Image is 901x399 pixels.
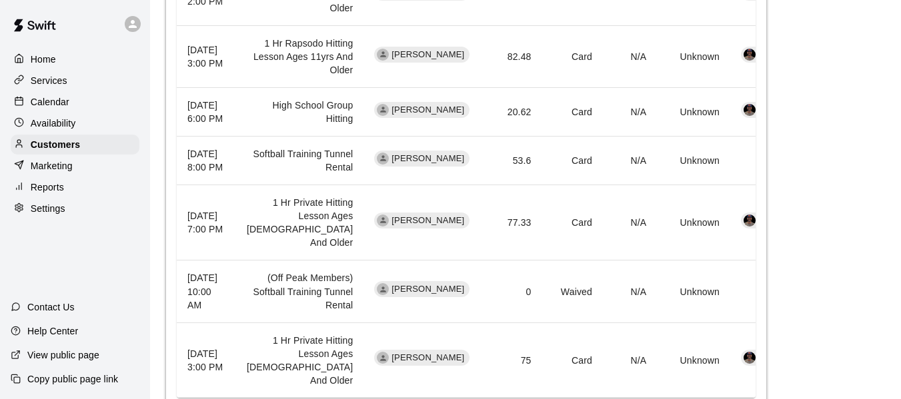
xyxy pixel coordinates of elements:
th: [DATE] 8:00 PM [177,137,236,185]
td: Unknown [657,185,730,260]
td: 82.48 [485,26,542,88]
a: Services [11,71,139,91]
td: Card [542,137,603,185]
th: [DATE] 7:00 PM [177,185,236,260]
td: N/A [603,185,657,260]
img: Allen Quinney [744,352,756,364]
div: Maisey Arnson [377,214,389,226]
td: N/A [603,26,657,88]
p: Customers [31,138,80,151]
span: [PERSON_NAME] [386,214,470,227]
img: Allen Quinney [744,49,756,61]
td: 53.6 [485,137,542,185]
a: Marketing [11,156,139,176]
span: [PERSON_NAME] [386,49,470,61]
td: Card [542,322,603,398]
span: [PERSON_NAME] [753,352,836,364]
a: Customers [11,135,139,155]
p: Availability [31,117,76,130]
span: [PERSON_NAME] [753,49,836,61]
div: Allen Quinney[PERSON_NAME] [741,102,836,118]
td: (Off Peak Members) Softball Training Tunnel Rental [236,260,363,322]
th: [DATE] 10:00 AM [177,260,236,322]
p: Help Center [27,324,78,338]
span: [PERSON_NAME] [386,104,470,117]
div: Maisey Arnson [377,283,389,295]
td: Unknown [657,260,730,322]
p: None [741,154,840,167]
p: Services [31,74,67,87]
div: Allen Quinney[PERSON_NAME] [741,47,836,63]
td: Unknown [657,137,730,185]
p: View public page [27,348,99,362]
img: Allen Quinney [744,104,756,116]
span: [PERSON_NAME] [753,104,836,117]
img: Allen Quinney [744,214,756,226]
td: Card [542,185,603,260]
p: Copy public page link [27,372,118,386]
td: Unknown [657,88,730,137]
div: Maisey Arnson [377,352,389,364]
td: Unknown [657,26,730,88]
span: [PERSON_NAME] [386,283,470,296]
div: Maisey Arnson [377,49,389,61]
p: Marketing [31,159,73,173]
td: N/A [603,260,657,322]
a: Reports [11,177,139,197]
span: [PERSON_NAME] [753,214,836,227]
a: Home [11,49,139,69]
a: Calendar [11,92,139,112]
p: Reports [31,181,64,194]
td: 0 [485,260,542,322]
th: [DATE] 3:00 PM [177,26,236,88]
span: [PERSON_NAME] [386,352,470,364]
span: [PERSON_NAME] [386,153,470,165]
td: N/A [603,322,657,398]
a: Settings [11,199,139,218]
td: 75 [485,322,542,398]
td: 1 Hr Private Hitting Lesson Ages [DEMOGRAPHIC_DATA] And Older [236,322,363,398]
p: Calendar [31,95,69,109]
td: 20.62 [485,88,542,137]
td: 77.33 [485,185,542,260]
td: N/A [603,88,657,137]
div: Maisey Arnson [377,153,389,165]
th: [DATE] 3:00 PM [177,322,236,398]
td: High School Group Hitting [236,88,363,137]
p: Contact Us [27,300,75,314]
td: Unknown [657,322,730,398]
p: None [741,285,840,298]
p: Settings [31,202,65,215]
td: Card [542,26,603,88]
div: Allen Quinney[PERSON_NAME] [741,350,836,366]
a: Availability [11,113,139,133]
td: 1 Hr Private Hitting Lesson Ages [DEMOGRAPHIC_DATA] And Older [236,185,363,260]
td: Softball Training Tunnel Rental [236,137,363,185]
td: Card [542,88,603,137]
td: Waived [542,260,603,322]
div: Maisey Arnson [377,104,389,116]
p: Home [31,53,56,66]
th: [DATE] 6:00 PM [177,88,236,137]
div: Allen Quinney[PERSON_NAME] [741,212,836,228]
td: 1 Hr Rapsodo Hitting Lesson Ages 11yrs And Older [236,26,363,88]
td: N/A [603,137,657,185]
